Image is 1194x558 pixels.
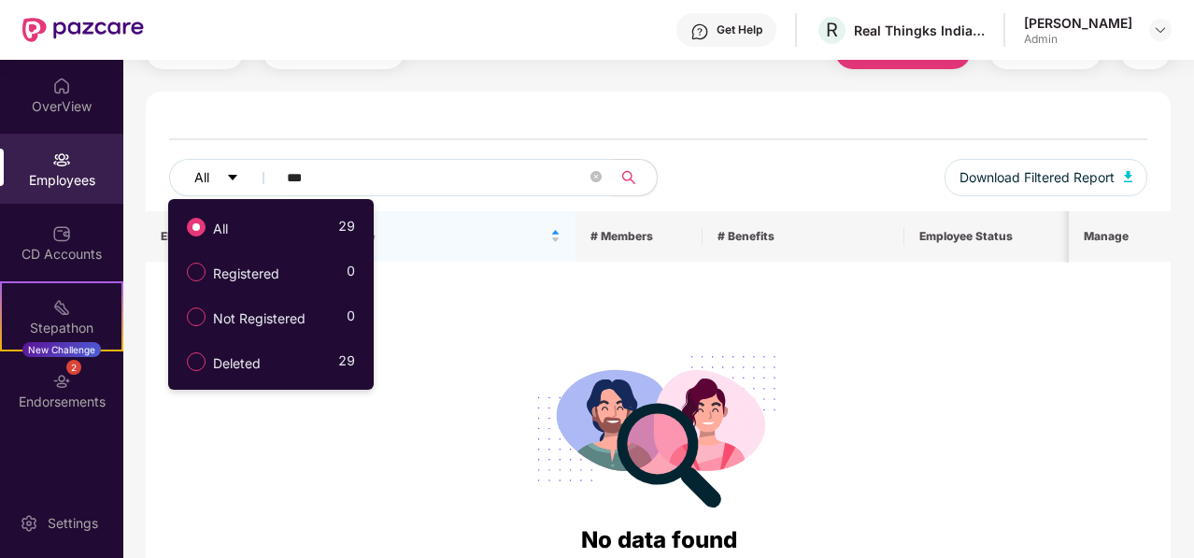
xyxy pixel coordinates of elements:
span: EID [161,229,243,244]
span: 29 [338,216,355,243]
div: [PERSON_NAME] [1024,14,1132,32]
img: svg+xml;base64,PHN2ZyB4bWxucz0iaHR0cDovL3d3dy53My5vcmcvMjAwMC9zdmciIHhtbG5zOnhsaW5rPSJodHRwOi8vd3... [1124,171,1133,182]
span: Deleted [206,353,268,374]
div: Get Help [717,22,762,37]
th: Manage [1070,211,1171,262]
span: 29 [338,351,355,378]
span: Registered [206,264,287,284]
span: Not Registered [206,308,313,329]
th: # Benefits [703,211,905,262]
img: svg+xml;base64,PHN2ZyB4bWxucz0iaHR0cDovL3d3dy53My5vcmcvMjAwMC9zdmciIHdpZHRoPSIyMSIgaGVpZ2h0PSIyMC... [52,298,71,317]
button: Download Filtered Report [945,159,1148,196]
span: 0 [347,306,355,333]
img: svg+xml;base64,PHN2ZyBpZD0iRHJvcGRvd24tMzJ4MzIiIHhtbG5zPSJodHRwOi8vd3d3LnczLm9yZy8yMDAwL3N2ZyIgd2... [1153,22,1168,37]
img: svg+xml;base64,PHN2ZyBpZD0iRW1wbG95ZWVzIiB4bWxucz0iaHR0cDovL3d3dy53My5vcmcvMjAwMC9zdmciIHdpZHRoPS... [52,150,71,169]
span: Employee Status [919,229,1078,244]
span: 0 [347,261,355,288]
span: close-circle [590,171,602,182]
span: Employee Name [287,229,547,244]
th: EID [146,211,272,262]
img: svg+xml;base64,PHN2ZyBpZD0iRW5kb3JzZW1lbnRzIiB4bWxucz0iaHR0cDovL3d3dy53My5vcmcvMjAwMC9zdmciIHdpZH... [52,372,71,391]
div: New Challenge [22,342,101,357]
div: Admin [1024,32,1132,47]
span: All [206,219,235,239]
img: svg+xml;base64,PHN2ZyBpZD0iQ0RfQWNjb3VudHMiIGRhdGEtbmFtZT0iQ0QgQWNjb3VudHMiIHhtbG5zPSJodHRwOi8vd3... [52,224,71,243]
div: Settings [42,514,104,533]
span: R [826,19,838,41]
button: search [611,159,658,196]
span: Download Filtered Report [959,167,1115,188]
img: svg+xml;base64,PHN2ZyBpZD0iU2V0dGluZy0yMHgyMCIgeG1sbnM9Imh0dHA6Ly93d3cudzMub3JnLzIwMDAvc3ZnIiB3aW... [20,514,38,533]
span: close-circle [590,169,602,187]
img: svg+xml;base64,PHN2ZyBpZD0iSGVscC0zMngzMiIgeG1sbnM9Imh0dHA6Ly93d3cudzMub3JnLzIwMDAvc3ZnIiB3aWR0aD... [690,22,709,41]
img: svg+xml;base64,PHN2ZyB4bWxucz0iaHR0cDovL3d3dy53My5vcmcvMjAwMC9zdmciIHdpZHRoPSIyODgiIGhlaWdodD0iMj... [524,333,793,522]
th: # Members [576,211,702,262]
button: Allcaret-down [169,159,283,196]
span: No data found [581,526,737,553]
div: 2 [66,360,81,375]
img: svg+xml;base64,PHN2ZyBpZD0iSG9tZSIgeG1sbnM9Imh0dHA6Ly93d3cudzMub3JnLzIwMDAvc3ZnIiB3aWR0aD0iMjAiIG... [52,77,71,95]
span: search [611,170,647,185]
th: Employee Status [904,211,1107,262]
div: Stepathon [2,319,121,337]
span: caret-down [226,171,239,186]
div: Real Thingks India Private Limited [854,21,985,39]
span: All [194,167,209,188]
img: New Pazcare Logo [22,18,144,42]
